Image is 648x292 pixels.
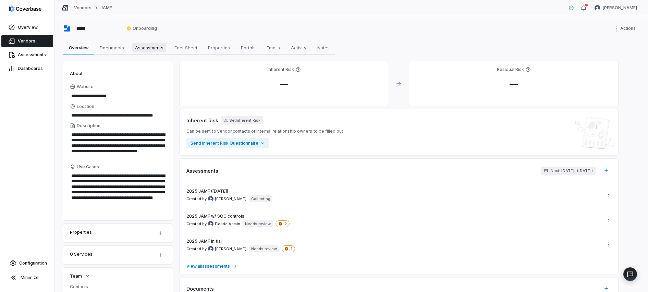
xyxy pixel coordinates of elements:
[595,5,600,11] img: Kim Kambarami avatar
[186,129,343,134] span: Can be sent to vendor contacts or internal relationship owners to be filled out
[77,164,99,170] span: Use Cases
[251,246,277,252] p: Needs review
[186,264,230,269] span: View all assessments
[590,3,641,13] button: Kim Kambarami avatar[PERSON_NAME]
[504,79,523,89] span: —
[1,62,53,75] a: Dashboards
[70,130,166,161] textarea: Description
[180,258,618,275] a: View allassessments
[68,270,92,282] button: Team
[77,123,100,129] span: Description
[18,38,35,44] span: Vendors
[18,66,43,71] span: Dashboards
[18,52,46,58] span: Assessments
[70,171,166,214] textarea: Use Cases
[70,273,82,279] span: Team
[186,188,228,194] span: 2025 JAMF ([DATE])
[205,43,233,52] span: Properties
[288,43,309,52] span: Activity
[1,35,53,47] a: Vendors
[268,67,294,72] h4: Inherent Risk
[186,117,218,124] span: Inherent Risk
[264,43,283,52] span: Emails
[251,196,270,202] p: Collecting
[186,221,240,227] span: Created by
[100,5,112,11] a: JAMF
[186,246,246,252] span: Created by
[541,167,596,175] button: Next: [DATE]([DATE])
[172,43,200,52] span: Fact Sheet
[132,43,166,52] span: Assessments
[577,168,593,173] span: ( [DATE] )
[186,239,222,244] span: 2025 JAMF Initial
[186,214,244,219] span: 2025 JAMF w/ SOC controls
[611,23,640,34] button: More actions
[19,260,47,266] span: Configuration
[97,43,127,52] span: Documents
[3,257,52,269] a: Configuration
[66,43,91,52] span: Overview
[215,246,246,252] span: [PERSON_NAME]
[282,245,295,252] span: 1
[245,221,271,227] p: Needs review
[126,26,157,31] span: Onboarding
[497,67,524,72] h4: Residual Risk
[186,167,218,174] span: Assessments
[315,43,332,52] span: Notes
[274,79,294,89] span: —
[180,208,618,233] a: 2025 JAMF w/ SOC controlsCreated by Elastic Admin avatarElastic AdminNeeds review2
[551,168,574,173] span: Next: [DATE]
[3,271,52,284] button: Minimize
[70,111,166,120] input: Location
[276,220,290,227] span: 2
[70,284,166,290] dt: Contacts
[238,43,258,52] span: Portals
[21,275,39,280] span: Minimize
[180,233,618,258] a: 2025 JAMF InitialCreated by Kim Kambarami avatar[PERSON_NAME]Needs review1
[180,183,618,208] a: 2025 JAMF ([DATE])Created by Kim Kambarami avatar[PERSON_NAME]Collecting
[186,196,246,202] span: Created by
[77,84,94,89] span: Website
[215,221,240,227] span: Elastic Admin
[1,21,53,34] a: Overview
[18,25,38,30] span: Overview
[1,49,53,61] a: Assessments
[215,196,246,202] span: [PERSON_NAME]
[9,5,41,12] img: logo-D7KZi-bG.svg
[74,5,91,11] a: Vendors
[208,196,213,202] img: Kim Kambarami avatar
[603,5,637,11] span: [PERSON_NAME]
[70,91,154,101] input: Website
[208,246,213,252] img: Kim Kambarami avatar
[70,70,83,76] span: About
[77,104,94,109] span: Location
[221,116,263,124] button: SetInherent Risk
[208,221,213,227] img: Elastic Admin avatar
[186,138,269,148] button: Send Inherent Risk Questionnaire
